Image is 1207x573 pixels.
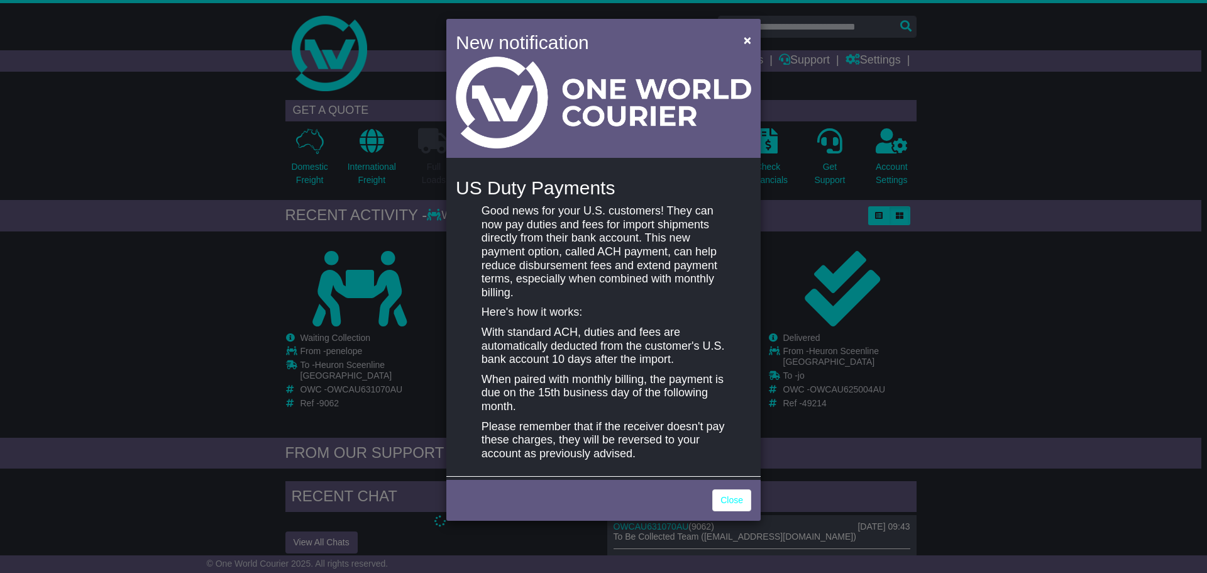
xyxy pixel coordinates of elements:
span: × [744,33,751,47]
h4: New notification [456,28,725,57]
a: Close [712,489,751,511]
p: Please remember that if the receiver doesn't pay these charges, they will be reversed to your acc... [482,420,725,461]
h4: US Duty Payments [456,177,751,198]
p: With standard ACH, duties and fees are automatically deducted from the customer's U.S. bank accou... [482,326,725,367]
p: Good news for your U.S. customers! They can now pay duties and fees for import shipments directly... [482,204,725,299]
button: Close [737,27,758,53]
img: Light [456,57,751,148]
p: When paired with monthly billing, the payment is due on the 15th business day of the following mo... [482,373,725,414]
p: Here's how it works: [482,306,725,320]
